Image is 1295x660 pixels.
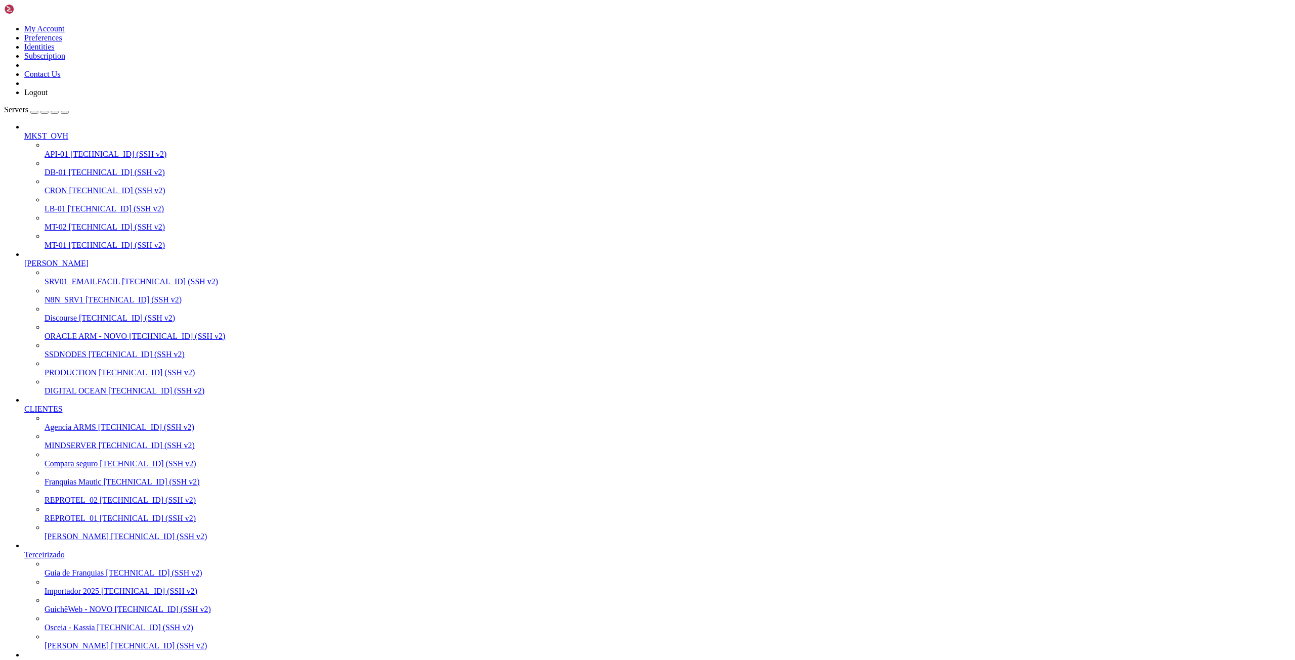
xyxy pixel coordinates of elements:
a: SSDNODES [TECHNICAL_ID] (SSH v2) [45,350,1291,359]
span: Agencia ARMS [45,423,96,431]
span: [TECHNICAL_ID] (SSH v2) [69,168,165,177]
li: DB-01 [TECHNICAL_ID] (SSH v2) [45,159,1291,177]
span: [TECHNICAL_ID] (SSH v2) [70,150,166,158]
li: Osceia - Kassia [TECHNICAL_ID] (SSH v2) [45,614,1291,632]
span: DIGITAL OCEAN [45,386,106,395]
li: MINDSERVER [TECHNICAL_ID] (SSH v2) [45,432,1291,450]
span: [PERSON_NAME] [45,641,109,650]
li: CLIENTES [24,395,1291,541]
a: My Account [24,24,65,33]
span: REPROTEL_01 [45,514,98,522]
span: [TECHNICAL_ID] (SSH v2) [89,350,185,359]
a: Compara seguro [TECHNICAL_ID] (SSH v2) [45,459,1291,468]
span: [TECHNICAL_ID] (SSH v2) [97,623,193,632]
a: MKST_OVH [24,131,1291,141]
li: Guia de Franquias [TECHNICAL_ID] (SSH v2) [45,559,1291,578]
span: [TECHNICAL_ID] (SSH v2) [99,441,195,450]
a: DIGITAL OCEAN [TECHNICAL_ID] (SSH v2) [45,386,1291,395]
span: [TECHNICAL_ID] (SSH v2) [69,186,165,195]
li: REPROTEL_02 [TECHNICAL_ID] (SSH v2) [45,487,1291,505]
span: MT-01 [45,241,67,249]
span: [TECHNICAL_ID] (SSH v2) [99,368,195,377]
a: MT-01 [TECHNICAL_ID] (SSH v2) [45,241,1291,250]
a: Importador 2025 [TECHNICAL_ID] (SSH v2) [45,587,1291,596]
span: LB-01 [45,204,66,213]
li: Compara seguro [TECHNICAL_ID] (SSH v2) [45,450,1291,468]
span: [PERSON_NAME] [24,259,89,268]
span: ORACLE ARM - NOVO [45,332,127,340]
li: Agencia ARMS [TECHNICAL_ID] (SSH v2) [45,414,1291,432]
span: SSDNODES [45,350,87,359]
a: Subscription [24,52,65,60]
a: Terceirizado [24,550,1291,559]
a: REPROTEL_02 [TECHNICAL_ID] (SSH v2) [45,496,1291,505]
li: Discourse [TECHNICAL_ID] (SSH v2) [45,304,1291,323]
li: DIGITAL OCEAN [TECHNICAL_ID] (SSH v2) [45,377,1291,395]
a: PRODUCTION [TECHNICAL_ID] (SSH v2) [45,368,1291,377]
span: [TECHNICAL_ID] (SSH v2) [79,314,175,322]
li: ORACLE ARM - NOVO [TECHNICAL_ID] (SSH v2) [45,323,1291,341]
a: REPROTEL_01 [TECHNICAL_ID] (SSH v2) [45,514,1291,523]
a: N8N_SRV1 [TECHNICAL_ID] (SSH v2) [45,295,1291,304]
a: DB-01 [TECHNICAL_ID] (SSH v2) [45,168,1291,177]
li: [PERSON_NAME] [24,250,1291,395]
span: [TECHNICAL_ID] (SSH v2) [122,277,218,286]
span: Compara seguro [45,459,98,468]
a: [PERSON_NAME] [TECHNICAL_ID] (SSH v2) [45,532,1291,541]
li: MT-02 [TECHNICAL_ID] (SSH v2) [45,213,1291,232]
span: Discourse [45,314,77,322]
a: [PERSON_NAME] [TECHNICAL_ID] (SSH v2) [45,641,1291,650]
span: Guia de Franquias [45,568,104,577]
a: MT-02 [TECHNICAL_ID] (SSH v2) [45,223,1291,232]
li: [PERSON_NAME] [TECHNICAL_ID] (SSH v2) [45,523,1291,541]
span: [TECHNICAL_ID] (SSH v2) [129,332,225,340]
a: [PERSON_NAME] [24,259,1291,268]
a: Preferences [24,33,62,42]
li: [PERSON_NAME] [TECHNICAL_ID] (SSH v2) [45,632,1291,650]
span: GuichêWeb - NOVO [45,605,113,613]
li: GuichêWeb - NOVO [TECHNICAL_ID] (SSH v2) [45,596,1291,614]
a: Logout [24,88,48,97]
li: Importador 2025 [TECHNICAL_ID] (SSH v2) [45,578,1291,596]
li: Franquias Mautic [TECHNICAL_ID] (SSH v2) [45,468,1291,487]
span: [TECHNICAL_ID] (SSH v2) [100,514,196,522]
li: CRON [TECHNICAL_ID] (SSH v2) [45,177,1291,195]
span: [TECHNICAL_ID] (SSH v2) [111,532,207,541]
span: Servers [4,105,28,114]
a: Contact Us [24,70,61,78]
a: Discourse [TECHNICAL_ID] (SSH v2) [45,314,1291,323]
span: [TECHNICAL_ID] (SSH v2) [111,641,207,650]
span: MKST_OVH [24,131,68,140]
span: PRODUCTION [45,368,97,377]
span: [TECHNICAL_ID] (SSH v2) [100,459,196,468]
span: SRV01_EMAILFACIL [45,277,120,286]
span: API-01 [45,150,68,158]
span: [TECHNICAL_ID] (SSH v2) [115,605,211,613]
li: N8N_SRV1 [TECHNICAL_ID] (SSH v2) [45,286,1291,304]
span: [TECHNICAL_ID] (SSH v2) [108,386,204,395]
span: Importador 2025 [45,587,99,595]
a: CLIENTES [24,405,1291,414]
span: [TECHNICAL_ID] (SSH v2) [100,496,196,504]
a: ORACLE ARM - NOVO [TECHNICAL_ID] (SSH v2) [45,332,1291,341]
span: Osceia - Kassia [45,623,95,632]
span: Franquias Mautic [45,477,101,486]
span: [TECHNICAL_ID] (SSH v2) [69,241,165,249]
li: API-01 [TECHNICAL_ID] (SSH v2) [45,141,1291,159]
img: Shellngn [4,4,62,14]
li: PRODUCTION [TECHNICAL_ID] (SSH v2) [45,359,1291,377]
li: Terceirizado [24,541,1291,650]
span: MINDSERVER [45,441,97,450]
span: DB-01 [45,168,67,177]
a: Servers [4,105,69,114]
a: Osceia - Kassia [TECHNICAL_ID] (SSH v2) [45,623,1291,632]
a: SRV01_EMAILFACIL [TECHNICAL_ID] (SSH v2) [45,277,1291,286]
li: MKST_OVH [24,122,1291,250]
a: GuichêWeb - NOVO [TECHNICAL_ID] (SSH v2) [45,605,1291,614]
span: [TECHNICAL_ID] (SSH v2) [101,587,197,595]
span: CRON [45,186,67,195]
li: SRV01_EMAILFACIL [TECHNICAL_ID] (SSH v2) [45,268,1291,286]
span: [TECHNICAL_ID] (SSH v2) [106,568,202,577]
span: CLIENTES [24,405,63,413]
span: REPROTEL_02 [45,496,98,504]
